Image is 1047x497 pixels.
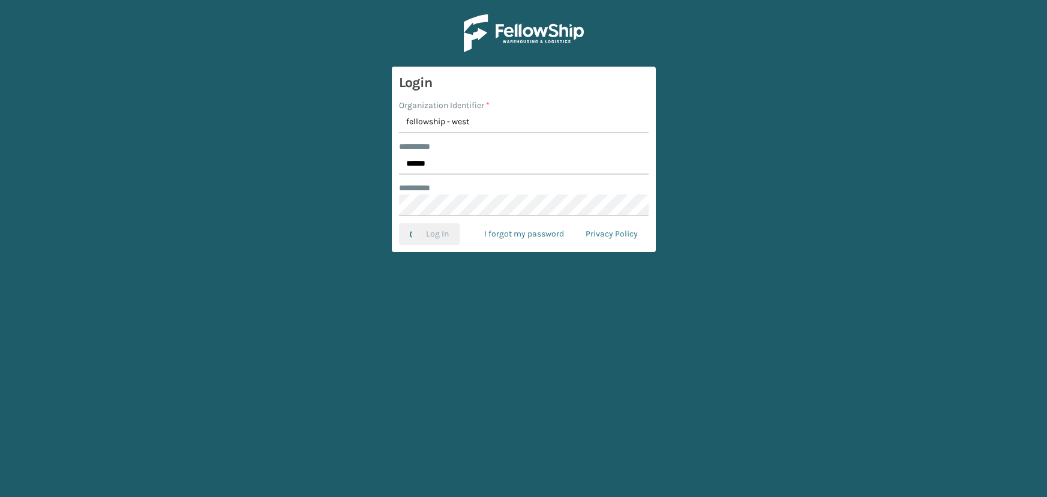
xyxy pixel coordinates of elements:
label: Organization Identifier [399,99,490,112]
button: Log In [399,223,460,245]
a: I forgot my password [473,223,575,245]
h3: Login [399,74,649,92]
a: Privacy Policy [575,223,649,245]
img: Logo [464,14,584,52]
